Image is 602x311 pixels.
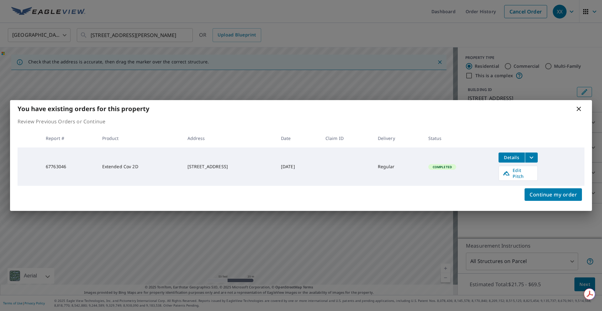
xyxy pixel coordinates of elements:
button: detailsBtn-67763046 [499,153,525,163]
span: Completed [429,165,456,169]
th: Address [182,129,276,147]
button: filesDropdownBtn-67763046 [525,153,538,163]
div: [STREET_ADDRESS] [187,164,271,170]
td: Extended Cov 2D [97,147,182,186]
th: Claim ID [320,129,373,147]
th: Report # [41,129,97,147]
a: Edit Pitch [499,166,538,181]
td: [DATE] [276,147,320,186]
span: Details [502,154,521,160]
span: Edit Pitch [503,167,534,179]
b: You have existing orders for this property [18,105,149,113]
td: Regular [373,147,423,186]
span: Continue my order [530,190,577,199]
th: Status [423,129,494,147]
th: Product [97,129,182,147]
th: Date [276,129,320,147]
td: 67763046 [41,147,97,186]
th: Delivery [373,129,423,147]
button: Continue my order [525,188,582,201]
p: Review Previous Orders or Continue [18,118,584,125]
